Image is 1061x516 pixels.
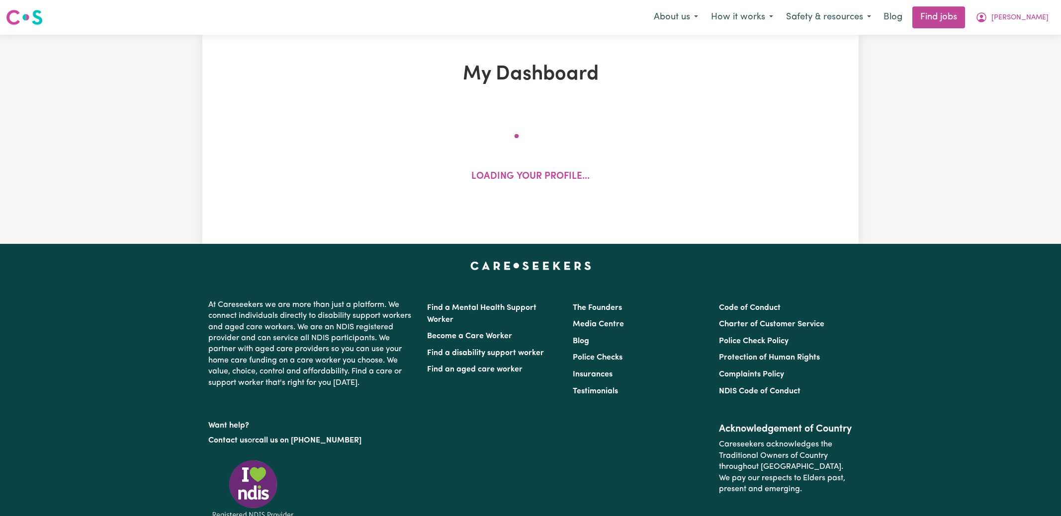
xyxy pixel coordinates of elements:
a: call us on [PHONE_NUMBER] [255,437,361,444]
button: My Account [969,7,1055,28]
a: Find an aged care worker [427,366,523,373]
iframe: Button to launch messaging window [1021,476,1053,508]
a: Find jobs [912,6,965,28]
button: About us [647,7,705,28]
a: Insurances [573,370,613,378]
p: Want help? [208,416,415,431]
a: The Founders [573,304,622,312]
span: [PERSON_NAME] [991,12,1049,23]
a: Become a Care Worker [427,332,512,340]
p: At Careseekers we are more than just a platform. We connect individuals directly to disability su... [208,295,415,392]
a: NDIS Code of Conduct [719,387,800,395]
a: Police Checks [573,354,622,362]
p: or [208,431,415,450]
a: Protection of Human Rights [719,354,820,362]
button: How it works [705,7,780,28]
a: Police Check Policy [719,337,789,345]
a: Contact us [208,437,248,444]
h2: Acknowledgement of Country [719,423,853,435]
button: Safety & resources [780,7,878,28]
a: Charter of Customer Service [719,320,824,328]
iframe: Close message [968,452,988,472]
a: Media Centre [573,320,624,328]
h1: My Dashboard [318,63,743,86]
p: Careseekers acknowledges the Traditional Owners of Country throughout [GEOGRAPHIC_DATA]. We pay o... [719,435,853,499]
a: Find a Mental Health Support Worker [427,304,536,324]
a: Code of Conduct [719,304,781,312]
a: Complaints Policy [719,370,784,378]
a: Find a disability support worker [427,349,544,357]
a: Careseekers home page [470,262,591,270]
a: Blog [573,337,589,345]
a: Blog [878,6,908,28]
p: Loading your profile... [471,170,590,184]
a: Careseekers logo [6,6,43,29]
img: Careseekers logo [6,8,43,26]
a: Testimonials [573,387,618,395]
